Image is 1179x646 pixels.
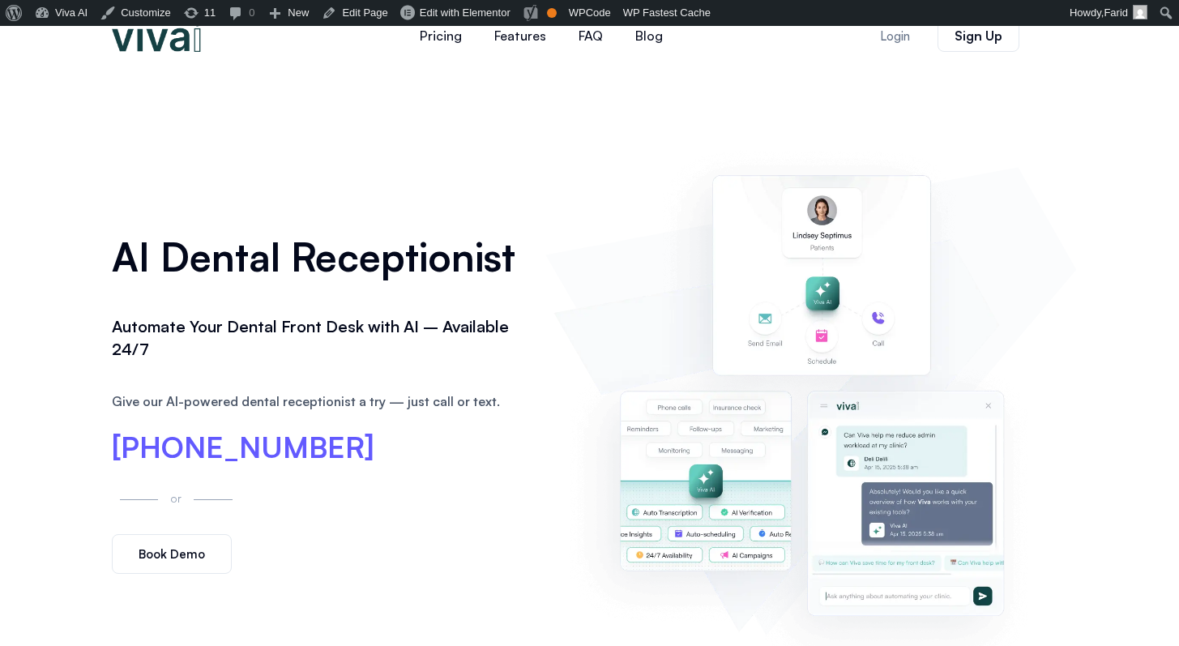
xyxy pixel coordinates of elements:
span: Farid [1104,6,1128,19]
span: Book Demo [139,548,205,560]
span: Sign Up [955,29,1002,42]
nav: Menu [306,16,776,55]
h1: AI Dental Receptionist [112,229,530,285]
h2: Automate Your Dental Front Desk with AI – Available 24/7 [112,315,530,362]
a: Blog [619,16,679,55]
span: Login [880,30,910,42]
a: Features [478,16,562,55]
p: Give our AI-powered dental receptionist a try — just call or text. [112,391,530,411]
a: Book Demo [112,534,232,574]
a: Sign Up [938,19,1019,52]
span: Edit with Elementor [420,6,510,19]
a: Pricing [404,16,478,55]
a: [PHONE_NUMBER] [112,433,374,462]
p: or [166,488,186,509]
a: FAQ [562,16,619,55]
div: OK [547,8,557,18]
a: Login [861,20,929,52]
